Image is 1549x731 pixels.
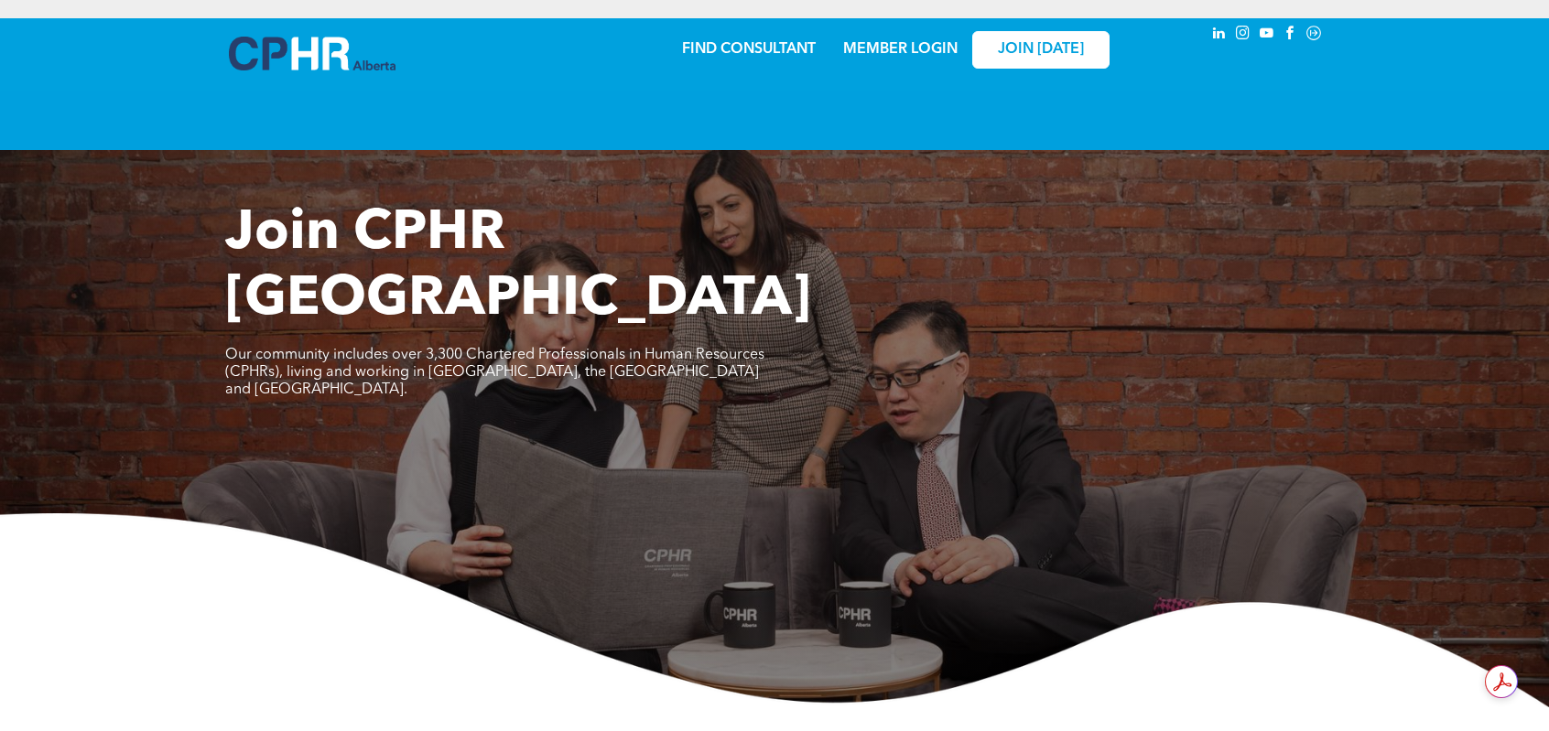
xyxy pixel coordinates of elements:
a: FIND CONSULTANT [682,42,816,57]
span: Our community includes over 3,300 Chartered Professionals in Human Resources (CPHRs), living and ... [225,348,764,397]
a: facebook [1280,23,1300,48]
a: youtube [1256,23,1276,48]
a: linkedin [1208,23,1229,48]
a: Social network [1304,23,1324,48]
span: JOIN [DATE] [998,41,1084,59]
a: MEMBER LOGIN [843,42,958,57]
a: JOIN [DATE] [972,31,1110,69]
a: instagram [1232,23,1252,48]
img: A blue and white logo for cp alberta [229,37,395,70]
span: Join CPHR [GEOGRAPHIC_DATA] [225,207,811,328]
